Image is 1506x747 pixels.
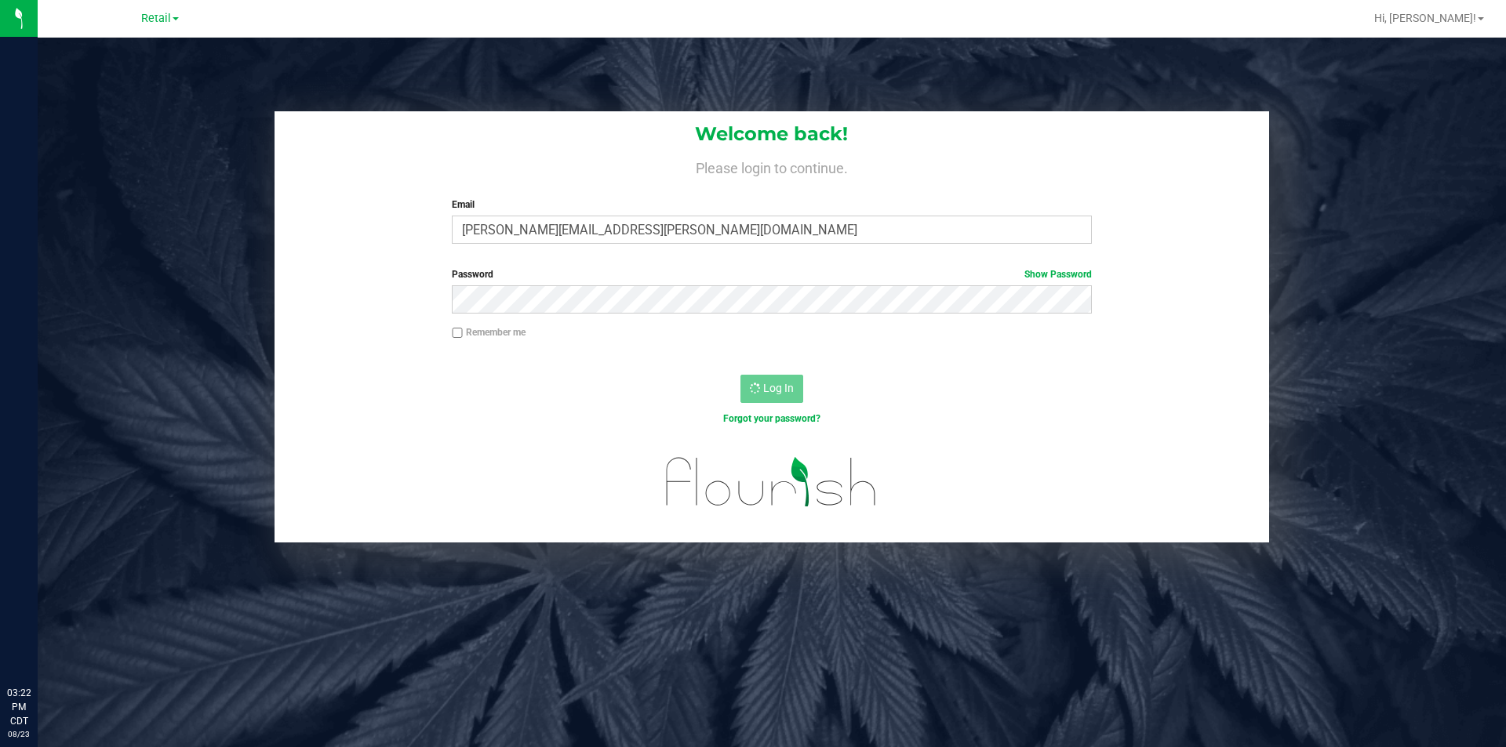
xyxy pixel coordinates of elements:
span: Log In [763,382,794,394]
img: flourish_logo.svg [647,442,896,522]
input: Remember me [452,328,463,339]
span: Password [452,269,493,280]
h1: Welcome back! [275,124,1269,144]
label: Email [452,198,1091,212]
button: Log In [740,375,803,403]
a: Show Password [1024,269,1092,280]
label: Remember me [452,325,526,339]
span: Retail [141,12,171,25]
span: Hi, [PERSON_NAME]! [1374,12,1476,24]
p: 03:22 PM CDT [7,686,31,728]
p: 08/23 [7,728,31,740]
h4: Please login to continue. [275,157,1269,176]
a: Forgot your password? [723,413,820,424]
